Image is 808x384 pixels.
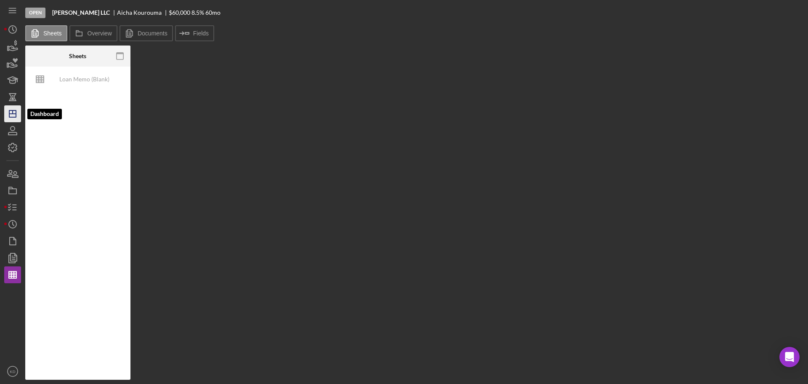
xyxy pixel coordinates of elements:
[69,25,117,41] button: Overview
[50,71,118,88] div: Loan Memo (Blank) [DATE]
[117,9,169,16] div: Aicha Kourouma
[69,53,86,59] div: Sheets
[25,8,45,18] div: Open
[43,30,62,37] label: Sheets
[779,347,800,367] div: Open Intercom Messenger
[4,363,21,380] button: KD
[138,30,167,37] label: Documents
[10,369,15,374] text: KD
[205,9,221,16] div: 60 mo
[120,25,173,41] button: Documents
[191,9,204,16] div: 8.5 %
[88,30,112,37] label: Overview
[175,25,214,41] button: Fields
[25,25,67,41] button: Sheets
[52,9,110,16] b: [PERSON_NAME] LLC
[29,71,126,88] button: Loan Memo (Blank) [DATE]
[193,30,209,37] label: Fields
[169,9,190,16] span: $60,000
